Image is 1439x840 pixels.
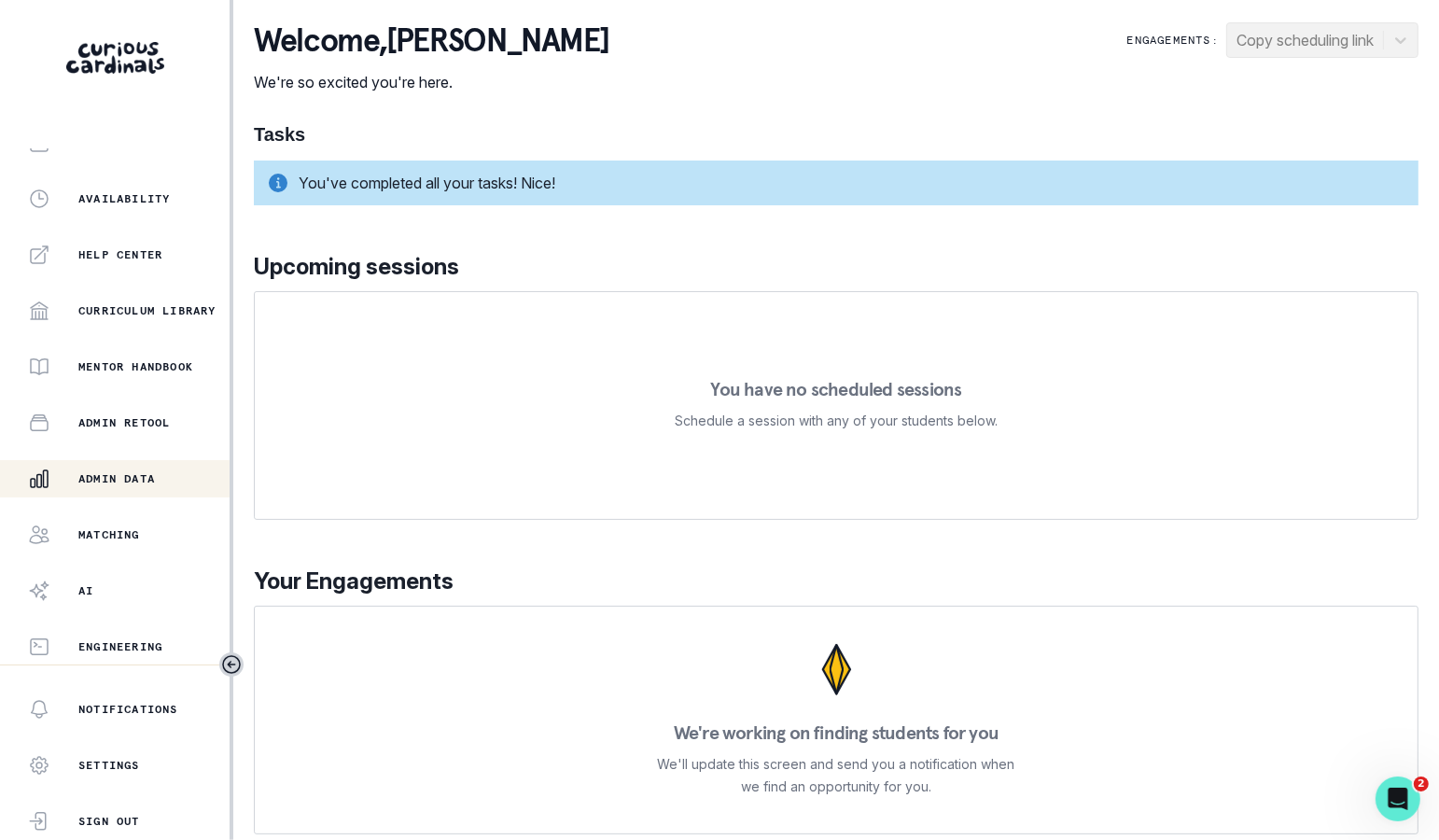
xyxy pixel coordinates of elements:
[66,42,164,74] img: Curious Cardinals Logo
[78,639,162,654] p: Engineering
[78,191,170,206] p: Availability
[78,303,217,318] p: Curriculum Library
[78,247,162,262] p: Help Center
[1414,777,1429,791] span: 2
[254,161,1418,205] div: You've completed all your tasks! Nice!
[675,410,998,432] p: Schedule a session with any of your students below.
[78,415,170,430] p: Admin Retool
[254,71,608,93] p: We're so excited you're here.
[78,527,140,542] p: Matching
[78,702,178,717] p: Notifications
[1127,33,1219,48] p: Engagements:
[78,359,193,374] p: Mentor Handbook
[710,380,961,399] p: You have no scheduled sessions
[254,22,608,60] p: Welcome , [PERSON_NAME]
[1376,777,1420,821] iframe: Intercom live chat
[78,758,140,773] p: Settings
[78,814,140,829] p: Sign Out
[254,250,1418,284] p: Upcoming sessions
[78,583,93,598] p: AI
[657,753,1015,798] p: We'll update this screen and send you a notification when we find an opportunity for you.
[254,123,1418,146] h1: Tasks
[78,471,155,486] p: Admin Data
[219,652,244,677] button: Toggle sidebar
[254,565,1418,598] p: Your Engagements
[674,723,999,742] p: We're working on finding students for you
